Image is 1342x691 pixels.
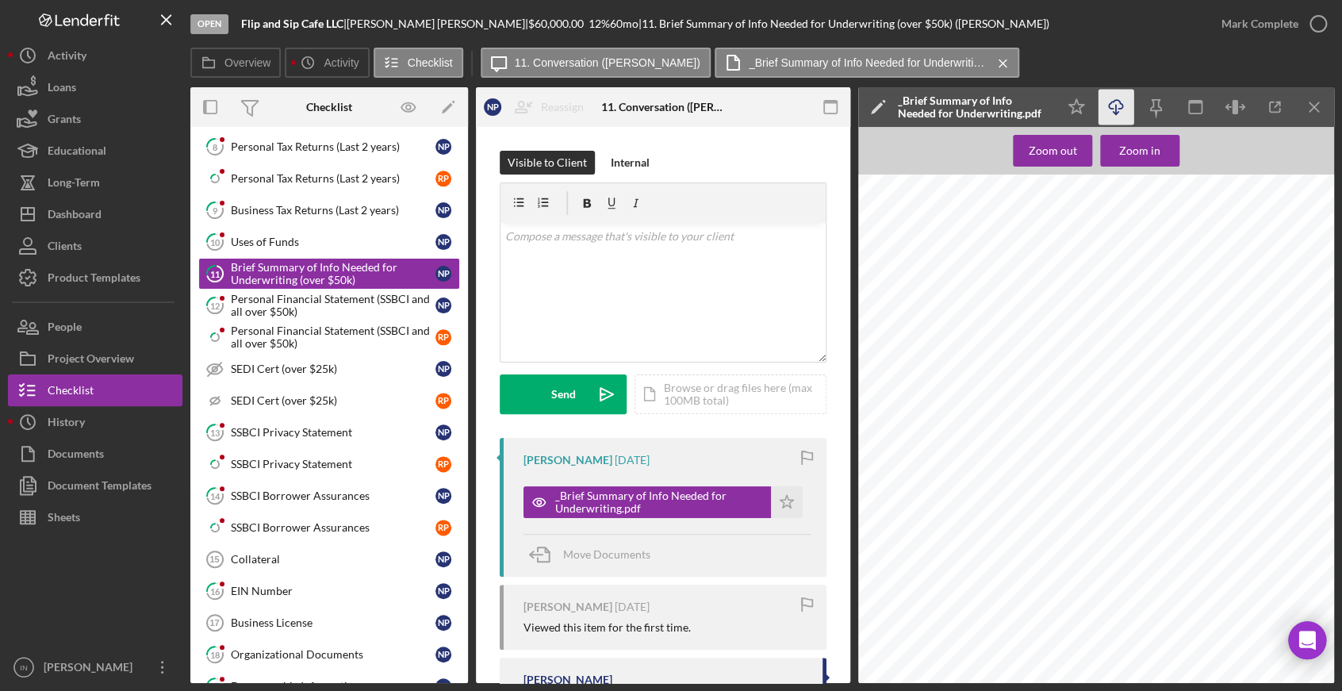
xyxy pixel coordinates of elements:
[715,48,1019,78] button: _Brief Summary of Info Needed for Underwriting.pdf
[48,501,80,537] div: Sheets
[8,501,182,533] button: Sheets
[48,470,151,505] div: Document Templates
[930,498,935,507] span: ●
[231,616,435,629] div: Business License
[600,101,725,113] div: 11. Conversation ([PERSON_NAME])
[476,91,600,123] button: NPReassign
[435,266,451,282] div: N P
[1119,135,1160,167] div: Zoom in
[523,601,612,613] div: [PERSON_NAME]
[435,298,451,313] div: N P
[408,56,453,69] label: Checklist
[231,489,435,502] div: SSBCI Borrower Assurances
[198,607,460,639] a: 17Business LicenseNP
[231,172,435,185] div: Personal Tax Returns (Last 2 years)
[435,551,451,567] div: N P
[523,674,612,686] div: [PERSON_NAME]
[198,321,460,353] a: Personal Financial Statement (SSBCI and all over $50k)RP
[435,329,451,345] div: R P
[435,520,451,536] div: R P
[589,17,610,30] div: 12 %
[915,232,1006,241] span: 1. Management History
[915,429,1275,438] span: something that adds value to the neighborhood. Our coffee shop will offer a clean, welcoming
[915,463,986,472] span: Our goals include:
[435,647,451,662] div: N P
[915,279,1277,288] span: and marketing. This experience has given us a strong foundation in small business leadership
[210,490,220,501] tspan: 14
[241,17,347,30] div: |
[209,618,219,628] tspan: 17
[528,17,589,30] div: $60,000.00
[930,509,935,518] span: ●
[231,204,435,217] div: Business Tax Returns (Last 2 years)
[541,91,584,123] div: Reassign
[508,151,587,175] div: Visible to Client
[210,427,220,437] tspan: 13
[198,385,460,417] a: SEDI Cert (over $25k)RP
[48,135,106,171] div: Educational
[210,236,220,247] tspan: 10
[8,406,182,438] button: History
[48,198,102,234] div: Dashboard
[8,343,182,374] button: Project Overview
[435,615,451,631] div: N P
[231,236,435,248] div: Uses of Funds
[8,438,182,470] a: Documents
[48,406,85,442] div: History
[611,151,650,175] div: Internal
[915,394,1306,403] span: 3. Summary of Business Plan We are opening a neighborhood coffee shop in [GEOGRAPHIC_DATA]
[615,601,650,613] time: 2025-07-31 20:37
[231,394,435,407] div: SEDI Cert (over $25k)
[8,103,182,135] a: Grants
[603,151,658,175] button: Internal
[8,262,182,294] button: Product Templates
[210,300,220,310] tspan: 12
[231,521,435,534] div: SSBCI Borrower Assurances
[198,480,460,512] a: 14SSBCI Borrower AssurancesNP
[500,151,595,175] button: Visible to Client
[8,198,182,230] a: Dashboard
[610,17,638,30] div: 60 mo
[915,359,1263,368] span: business, we’ve focused on meeting real needs in our community while maintaining a high
[435,171,451,186] div: R P
[198,575,460,607] a: 16EIN NumberNP
[915,348,1262,357] span: reality arena that offers immersive entertainment for families, teens, and adults. With each
[231,553,435,566] div: Collateral
[944,509,1267,518] span: Hosting casual events such as game nights, baby showers, and other events for the
[20,663,28,672] text: IN
[198,543,460,575] a: 15CollateralNP
[8,470,182,501] button: Document Templates
[8,311,182,343] button: People
[213,205,218,215] tspan: 9
[48,311,82,347] div: People
[481,48,711,78] button: 11. Conversation ([PERSON_NAME])
[915,325,1281,334] span: shop, where we identified a need for a clean, well-managed store with knowledgeable staff and
[435,424,451,440] div: N P
[190,14,228,34] div: Open
[915,255,1302,264] span: shops in [GEOGRAPHIC_DATA] and a virtual reality entertainment arena. We manage all aspects of
[198,448,460,480] a: SSBCI Privacy StatementRP
[213,141,217,152] tspan: 8
[190,48,281,78] button: Overview
[48,103,81,139] div: Grants
[555,489,763,515] div: _Brief Summary of Info Needed for Underwriting.pdf
[324,56,359,69] label: Activity
[8,135,182,167] a: Educational
[915,290,1260,299] span: and customer service. We are now applying those same skills to open a new coffee shop.
[198,512,460,543] a: SSBCI Borrower AssurancesRP
[347,17,528,30] div: [PERSON_NAME] [PERSON_NAME] |
[551,374,576,414] div: Send
[48,262,140,298] div: Product Templates
[8,230,182,262] a: Clients
[930,475,935,484] span: ●
[48,438,104,474] div: Documents
[915,440,1271,449] span: environment where people can meet, relax, and enjoy thoughtfully prepared food and drinks.
[198,131,460,163] a: 8Personal Tax Returns (Last 2 years)NP
[210,681,220,691] tspan: 19
[1288,621,1326,659] div: Open Intercom Messenger
[8,71,182,103] button: Loans
[48,40,86,75] div: Activity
